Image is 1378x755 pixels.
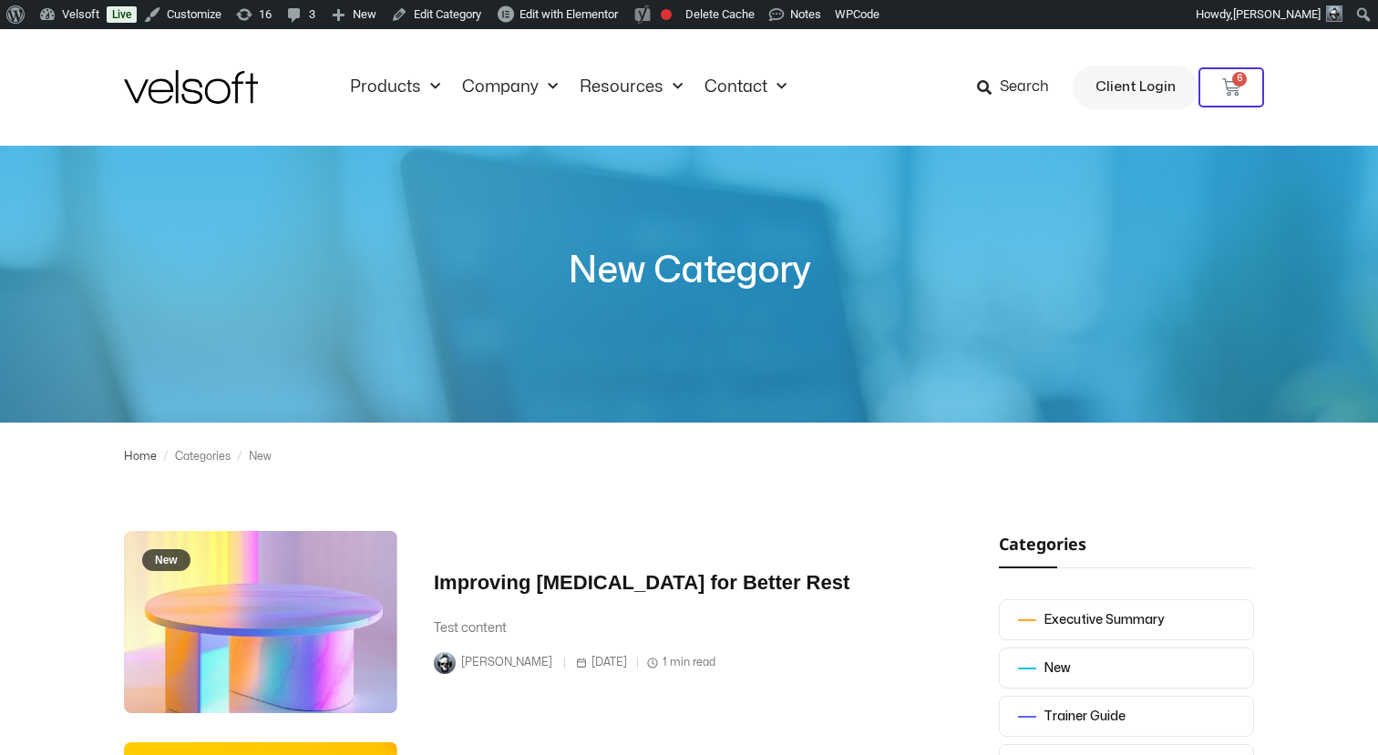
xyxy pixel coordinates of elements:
[434,571,849,594] a: Improving [MEDICAL_DATA] for Better Rest
[339,77,451,97] a: ProductsMenu Toggle
[1073,66,1198,109] a: Client Login
[1162,665,1303,739] iframe: chat widget
[1000,76,1049,99] span: Search
[1147,715,1369,755] iframe: chat widget
[124,531,397,713] a: New
[1232,72,1247,87] span: 6
[1044,658,1070,679] div: New
[569,77,694,97] a: ResourcesMenu Toggle
[434,617,890,639] div: Test content
[999,531,1254,556] h2: Categories
[999,599,1254,640] a: Executive Summary
[249,444,272,469] div: New
[124,444,157,469] a: Home
[575,650,632,675] span: [DATE]
[175,444,231,469] div: Categories
[231,444,249,469] div: /
[461,650,560,675] span: [PERSON_NAME]
[124,70,258,104] img: Velsoft Training Materials
[999,696,1254,737] a: Trainer Guide
[1044,609,1164,631] div: Executive Summary
[1233,7,1321,21] span: [PERSON_NAME]
[107,6,137,23] a: Live
[999,648,1254,689] a: New
[1095,76,1176,99] span: Client Login
[339,77,797,97] nav: Menu
[977,72,1062,103] a: Search
[694,77,797,97] a: ContactMenu Toggle
[157,444,175,469] div: /
[519,7,618,21] span: Edit with Elementor
[646,650,715,675] span: 1 min read
[661,9,672,20] div: Focus keyphrase not set
[142,549,190,571] span: New
[451,77,569,97] a: CompanyMenu Toggle
[1198,67,1264,107] a: 6
[1044,706,1126,728] div: Trainer Guide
